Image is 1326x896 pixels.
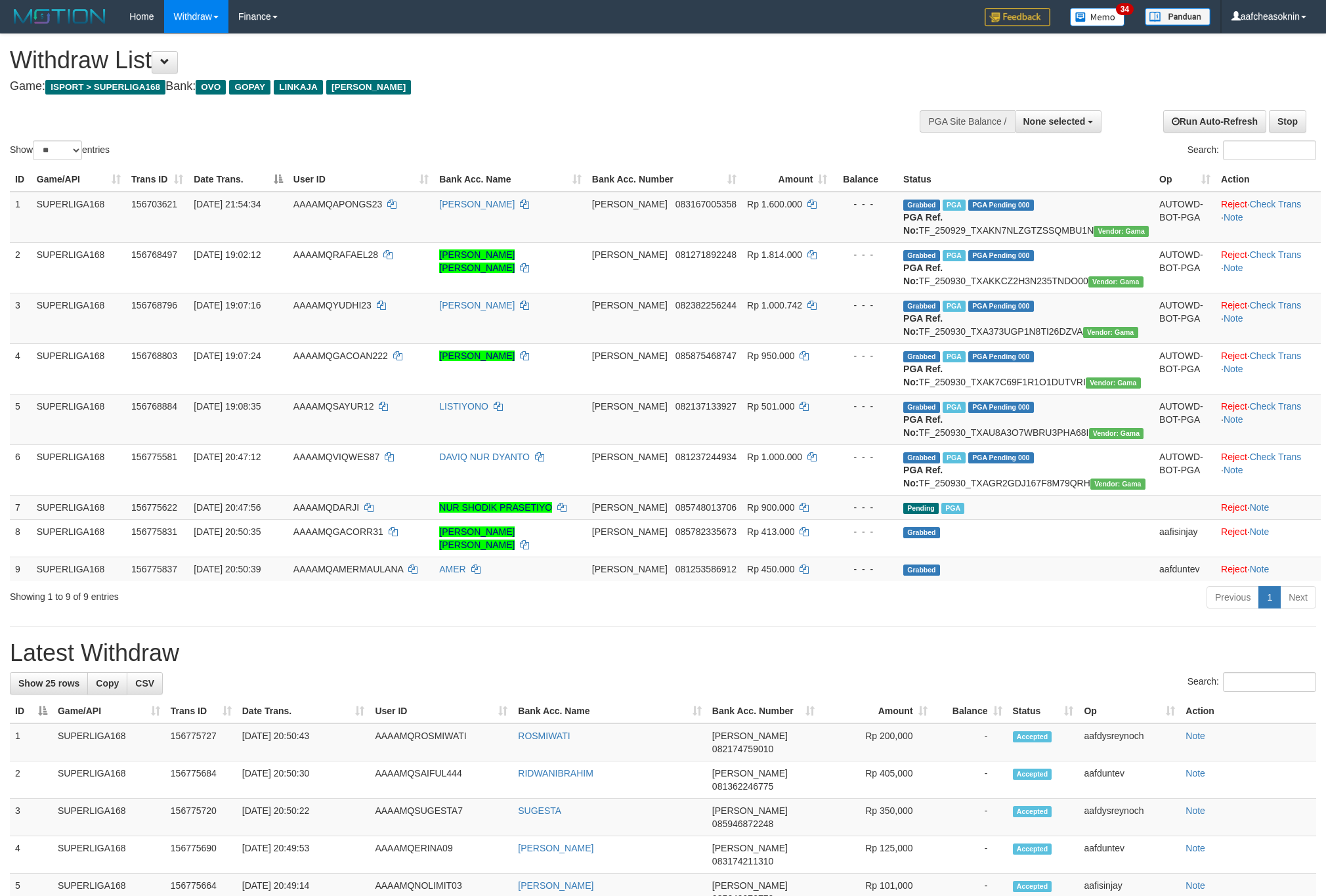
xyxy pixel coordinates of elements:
span: [PERSON_NAME] [592,199,668,209]
th: Bank Acc. Number: activate to sort column ascending [587,167,742,192]
th: Game/API: activate to sort column ascending [32,167,126,192]
td: [DATE] 20:50:43 [237,723,370,761]
span: PGA Pending [968,351,1034,362]
td: aafduntev [1154,557,1216,581]
a: SUGESTA [518,805,561,816]
span: Copy 082174759010 to clipboard [712,744,773,754]
th: Trans ID: activate to sort column ascending [126,167,188,192]
span: Vendor URL: https://trx31.1velocity.biz [1094,226,1149,237]
span: AAAAMQYUDHI23 [293,300,372,310]
td: 156775727 [165,723,237,761]
a: Reject [1221,502,1247,513]
span: [DATE] 19:02:12 [194,249,261,260]
a: Reject [1221,351,1247,361]
td: aafisinjay [1154,519,1216,557]
span: Vendor URL: https://trx31.1velocity.biz [1090,479,1145,490]
b: PGA Ref. No: [903,263,943,286]
a: Reject [1221,401,1247,412]
a: CSV [127,672,163,694]
th: Amount: activate to sort column ascending [742,167,832,192]
a: Note [1250,502,1270,513]
td: Rp 200,000 [820,723,933,761]
span: [DATE] 20:47:56 [194,502,261,513]
td: SUPERLIGA168 [53,836,165,874]
span: Marked by aafsoumeymey [943,250,966,261]
div: - - - [838,299,893,312]
label: Search: [1187,140,1316,160]
a: Reject [1221,199,1247,209]
span: [PERSON_NAME] [592,526,668,537]
a: Note [1186,768,1205,779]
span: [PERSON_NAME] [712,731,788,741]
td: 6 [10,444,32,495]
td: SUPERLIGA168 [53,723,165,761]
td: 5 [10,394,32,444]
td: [DATE] 20:50:22 [237,799,370,836]
th: Date Trans.: activate to sort column descending [188,167,288,192]
span: GOPAY [229,80,270,95]
td: AAAAMQSUGESTA7 [370,799,513,836]
td: aafdysreynoch [1079,799,1180,836]
th: Balance: activate to sort column ascending [933,699,1008,723]
span: PGA Pending [968,452,1034,463]
span: [DATE] 20:50:39 [194,564,261,574]
button: None selected [1015,110,1102,133]
img: Button%20Memo.svg [1070,8,1125,26]
th: Op: activate to sort column ascending [1154,167,1216,192]
span: 156775831 [131,526,177,537]
div: - - - [838,248,893,261]
span: Rp 413.000 [747,526,794,537]
span: Vendor URL: https://trx31.1velocity.biz [1086,377,1141,389]
span: 156768884 [131,401,177,412]
span: LINKAJA [274,80,323,95]
a: ROSMIWATI [518,731,570,741]
td: AUTOWD-BOT-PGA [1154,242,1216,293]
span: Accepted [1013,731,1052,742]
td: 3 [10,799,53,836]
td: 1 [10,723,53,761]
div: - - - [838,349,893,362]
a: [PERSON_NAME] [439,351,515,361]
b: PGA Ref. No: [903,414,943,438]
th: Bank Acc. Number: activate to sort column ascending [707,699,820,723]
span: 156775581 [131,452,177,462]
span: [PERSON_NAME] [712,768,788,779]
a: Copy [87,672,127,694]
td: SUPERLIGA168 [32,394,126,444]
span: PGA Pending [968,402,1034,413]
span: [PERSON_NAME] [592,401,668,412]
span: Accepted [1013,843,1052,855]
th: Amount: activate to sort column ascending [820,699,933,723]
span: AAAAMQDARJI [293,502,359,513]
div: - - - [838,525,893,538]
div: - - - [838,400,893,413]
span: Copy 083174211310 to clipboard [712,856,773,866]
a: Check Trans [1250,401,1302,412]
td: AUTOWD-BOT-PGA [1154,394,1216,444]
td: 4 [10,343,32,394]
td: aafdysreynoch [1079,723,1180,761]
td: TF_250930_TXAU8A3O7WBRU3PHA68I [898,394,1154,444]
a: Note [1224,414,1243,425]
a: Note [1224,465,1243,475]
span: [PERSON_NAME] [592,564,668,574]
span: [DATE] 19:07:24 [194,351,261,361]
span: Rp 900.000 [747,502,794,513]
a: Note [1186,880,1205,891]
span: Vendor URL: https://trx31.1velocity.biz [1083,327,1138,338]
div: Showing 1 to 9 of 9 entries [10,585,543,603]
span: Vendor URL: https://trx31.1velocity.biz [1089,428,1144,439]
span: Grabbed [903,452,940,463]
td: 156775720 [165,799,237,836]
th: Trans ID: activate to sort column ascending [165,699,237,723]
a: [PERSON_NAME] [439,199,515,209]
td: 9 [10,557,32,581]
span: [PERSON_NAME] [712,880,788,891]
span: PGA Pending [968,301,1034,312]
a: Show 25 rows [10,672,88,694]
th: ID [10,167,32,192]
span: [PERSON_NAME] [592,502,668,513]
span: PGA Pending [968,200,1034,211]
div: PGA Site Balance / [920,110,1014,133]
a: Note [1186,843,1205,853]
